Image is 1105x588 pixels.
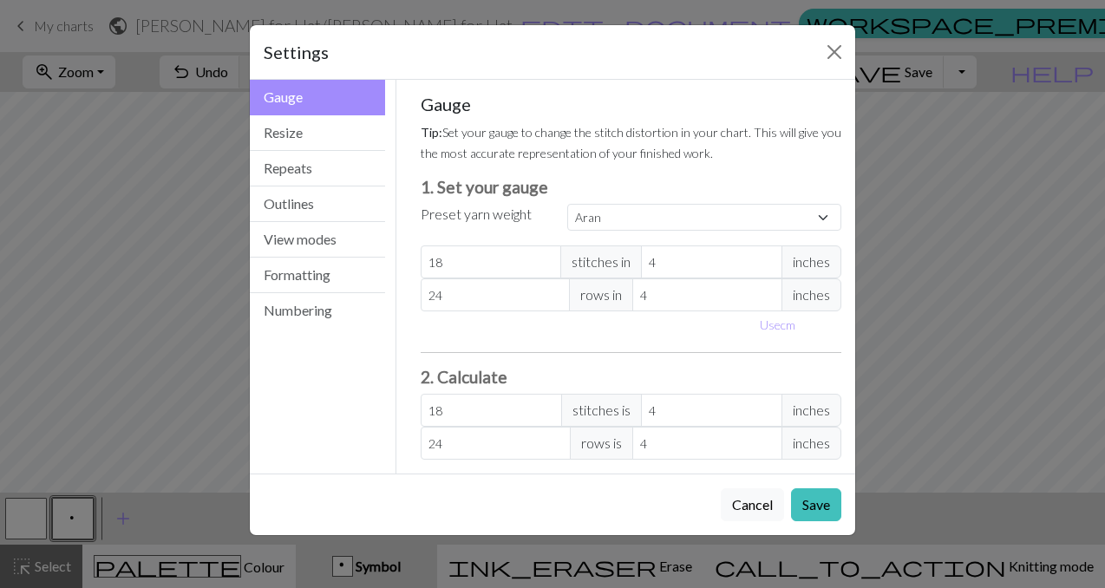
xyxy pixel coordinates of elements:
button: Usecm [752,311,803,338]
strong: Tip: [421,125,442,140]
button: View modes [250,222,385,258]
label: Preset yarn weight [421,204,532,225]
span: inches [781,245,841,278]
small: Set your gauge to change the stitch distortion in your chart. This will give you the most accurat... [421,125,841,160]
button: Cancel [721,488,784,521]
span: rows in [569,278,633,311]
h5: Settings [264,39,329,65]
h3: 2. Calculate [421,367,842,387]
button: Resize [250,115,385,151]
button: Formatting [250,258,385,293]
button: Outlines [250,186,385,222]
span: inches [781,427,841,460]
button: Numbering [250,293,385,328]
span: inches [781,394,841,427]
h5: Gauge [421,94,842,114]
span: stitches is [561,394,642,427]
span: inches [781,278,841,311]
button: Gauge [250,80,385,115]
h3: 1. Set your gauge [421,177,842,197]
span: stitches in [560,245,642,278]
button: Save [791,488,841,521]
button: Close [821,38,848,66]
span: rows is [570,427,633,460]
button: Repeats [250,151,385,186]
